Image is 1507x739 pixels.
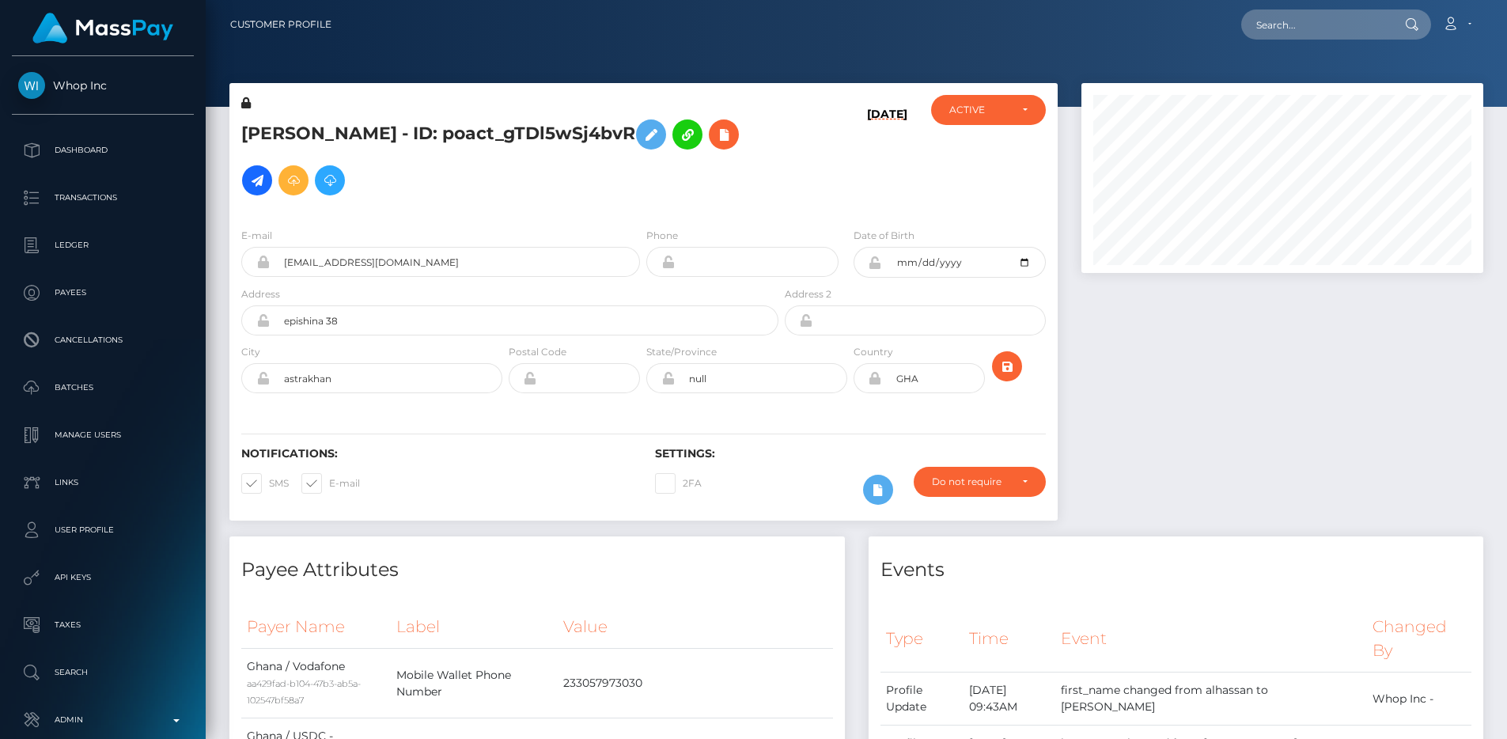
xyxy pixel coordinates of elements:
h6: Settings: [655,447,1045,460]
p: API Keys [18,566,187,589]
label: City [241,345,260,359]
td: Mobile Wallet Phone Number [391,649,558,718]
td: Profile Update [880,673,964,726]
p: Links [18,471,187,495]
h4: Payee Attributes [241,556,833,584]
label: 2FA [655,473,702,494]
td: Whop Inc - [1367,673,1471,726]
div: ACTIVE [949,104,1009,116]
p: Cancellations [18,328,187,352]
th: Type [880,605,964,673]
td: Ghana / Vodafone [241,649,391,718]
a: Batches [12,368,194,407]
a: Initiate Payout [242,165,272,195]
h6: Notifications: [241,447,631,460]
button: Do not require [914,467,1045,497]
a: Links [12,463,194,502]
a: Taxes [12,605,194,645]
p: Dashboard [18,138,187,162]
button: ACTIVE [931,95,1045,125]
a: Dashboard [12,131,194,170]
label: Date of Birth [854,229,914,243]
div: Do not require [932,476,1009,488]
th: Time [964,605,1055,673]
p: Taxes [18,613,187,637]
h5: [PERSON_NAME] - ID: poact_gTDl5wSj4bvR [241,112,770,203]
p: Admin [18,708,187,732]
a: Ledger [12,225,194,265]
th: Payer Name [241,605,391,649]
h6: [DATE] [867,108,907,209]
label: State/Province [646,345,717,359]
small: aa429fad-b104-47b3-ab5a-102547bf58a7 [247,678,361,706]
label: E-mail [241,229,272,243]
a: Cancellations [12,320,194,360]
p: User Profile [18,518,187,542]
label: Postal Code [509,345,566,359]
td: first_name changed from alhassan to [PERSON_NAME] [1055,673,1367,726]
th: Label [391,605,558,649]
label: E-mail [301,473,360,494]
a: Transactions [12,178,194,218]
p: Ledger [18,233,187,257]
p: Manage Users [18,423,187,447]
th: Value [558,605,832,649]
a: API Keys [12,558,194,597]
a: Search [12,653,194,692]
label: Address 2 [785,287,831,301]
a: User Profile [12,510,194,550]
p: Search [18,661,187,684]
td: 233057973030 [558,649,832,718]
a: Payees [12,273,194,313]
span: Whop Inc [12,78,194,93]
h4: Events [880,556,1472,584]
a: Manage Users [12,415,194,455]
img: Whop Inc [18,72,45,99]
input: Search... [1241,9,1390,40]
a: Customer Profile [230,8,331,41]
td: [DATE] 09:43AM [964,673,1055,726]
img: MassPay Logo [32,13,173,44]
th: Event [1055,605,1367,673]
label: SMS [241,473,289,494]
label: Phone [646,229,678,243]
label: Address [241,287,280,301]
label: Country [854,345,893,359]
th: Changed By [1367,605,1471,673]
p: Payees [18,281,187,305]
p: Batches [18,376,187,400]
p: Transactions [18,186,187,210]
